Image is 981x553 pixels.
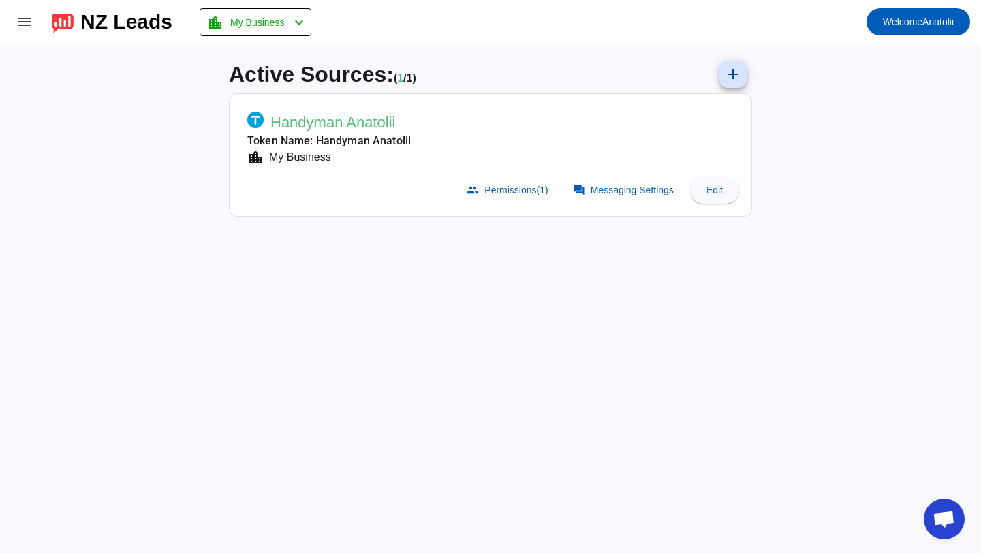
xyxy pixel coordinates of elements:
mat-icon: menu [16,14,33,30]
span: ( [394,72,397,84]
span: (1) [537,185,548,195]
div: NZ Leads [80,12,172,31]
span: Working [397,72,403,84]
mat-icon: add [725,66,741,82]
span: Messaging Settings [591,185,674,195]
span: Anatolii [883,12,954,31]
span: Total [407,72,416,84]
mat-icon: forum [573,184,585,196]
span: My Business [230,13,284,32]
button: Messaging Settings [565,176,685,204]
img: logo [52,10,74,33]
mat-icon: location_city [247,149,264,165]
button: Permissions(1) [458,176,559,204]
span: Active Sources: [229,62,394,86]
div: My Business [264,149,331,165]
mat-card-subtitle: Token Name: Handyman Anatolii [247,133,411,149]
span: / [403,72,406,84]
mat-icon: chevron_left [291,14,307,31]
mat-icon: group [467,184,479,196]
a: Open chat [924,499,965,539]
button: Edit [690,176,739,204]
mat-icon: location_city [207,14,223,31]
span: Edit [706,185,723,195]
span: Permissions [484,185,548,195]
span: Handyman Anatolii [270,113,395,132]
button: WelcomeAnatolii [867,8,970,35]
span: Welcome [883,16,922,27]
button: My Business [200,8,311,36]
